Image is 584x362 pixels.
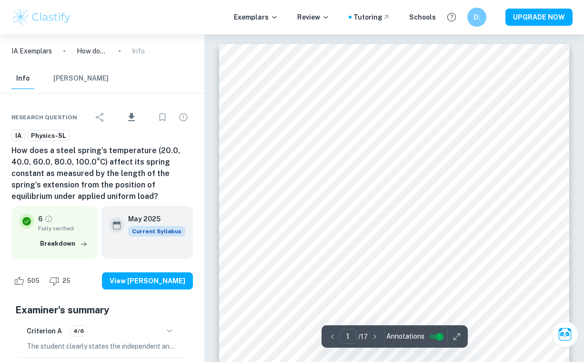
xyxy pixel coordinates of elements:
button: View [PERSON_NAME] [102,272,193,290]
div: Report issue [174,108,193,127]
a: IA [11,130,25,142]
button: D: [467,8,486,27]
span: 505 [22,276,45,286]
a: Physics-SL [27,130,70,142]
a: Tutoring [353,12,390,22]
button: Help and Feedback [443,9,460,25]
button: Ask Clai [552,321,578,348]
h5: Examiner's summary [15,303,189,317]
button: [PERSON_NAME] [53,68,109,89]
div: Bookmark [153,108,172,127]
p: / 17 [358,331,368,342]
h6: Criterion A [27,326,62,336]
h6: How does a steel spring’s temperature (20.0, 40.0, 60.0, 80.0, 100.0°C) affect its spring constan... [11,145,193,202]
p: Review [297,12,330,22]
a: IA Exemplars [11,46,52,56]
button: Info [11,68,34,89]
div: Like [11,273,45,289]
h6: D: [472,12,483,22]
button: Breakdown [38,237,90,251]
p: Info [132,46,145,56]
div: Dislike [47,273,76,289]
p: 6 [38,214,42,224]
div: Download [111,105,151,130]
a: Grade fully verified [44,215,53,223]
span: 4/6 [70,327,87,335]
span: Physics-SL [28,131,70,141]
span: 25 [57,276,76,286]
a: Schools [409,12,436,22]
img: Clastify logo [11,8,72,27]
h6: May 2025 [128,214,178,224]
span: IA [12,131,25,141]
button: UPGRADE NOW [505,9,573,26]
p: How does a steel spring’s temperature (20.0, 40.0, 60.0, 80.0, 100.0°C) affect its spring constan... [77,46,107,56]
div: This exemplar is based on the current syllabus. Feel free to refer to it for inspiration/ideas wh... [128,226,185,237]
p: Exemplars [234,12,278,22]
span: Fully verified [38,224,90,233]
div: Share [91,108,110,127]
p: The student clearly states the independent and dependent variables in the research question, prov... [27,341,178,352]
span: Annotations [386,331,424,341]
span: Research question [11,113,77,122]
span: Current Syllabus [128,226,185,237]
